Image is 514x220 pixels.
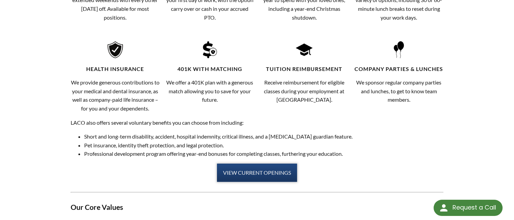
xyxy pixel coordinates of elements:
[201,41,218,58] img: 401K_with_Matching_icon.png
[165,78,254,104] p: We offer a 401K plan with a generous match allowing you to save for your future.
[84,132,444,141] li: Short and long-term disability, accident, hospital indemnity, critical illness, and a [MEDICAL_DA...
[71,118,444,127] p: LACO also offers several voluntary benefits you can choose from including:
[260,78,349,104] p: Receive reimbursement for eligible classes during your employment at [GEOGRAPHIC_DATA].
[452,200,496,215] div: Request a Call
[217,164,297,182] a: VIEW CURRENT OPENINGS
[84,149,444,158] li: Professional development program offering year-end bonuses for completing classes, furthering you...
[165,66,254,73] h4: 401K with Matching
[84,141,444,150] li: Pet insurance, identity theft protection, and legal protection.
[71,78,160,113] p: We provide generous contributions to your medical and dental insurance, as well as company-paid l...
[438,202,449,213] img: round button
[434,200,503,216] div: Request a Call
[71,203,444,212] h3: Our Core Values
[296,41,313,58] img: Tuition_Reimbursement_Icon.png
[390,41,407,58] img: Company_Parties___Lunches_Icon.png
[354,66,444,73] h4: Company Parties & Lunches
[107,41,124,58] img: Health_Insurance_Icon.png
[71,66,160,73] h4: Health Insurance
[354,78,444,104] p: We sponsor regular company parties and lunches, to get to know team members.
[260,66,349,73] h4: Tuition Reimbursement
